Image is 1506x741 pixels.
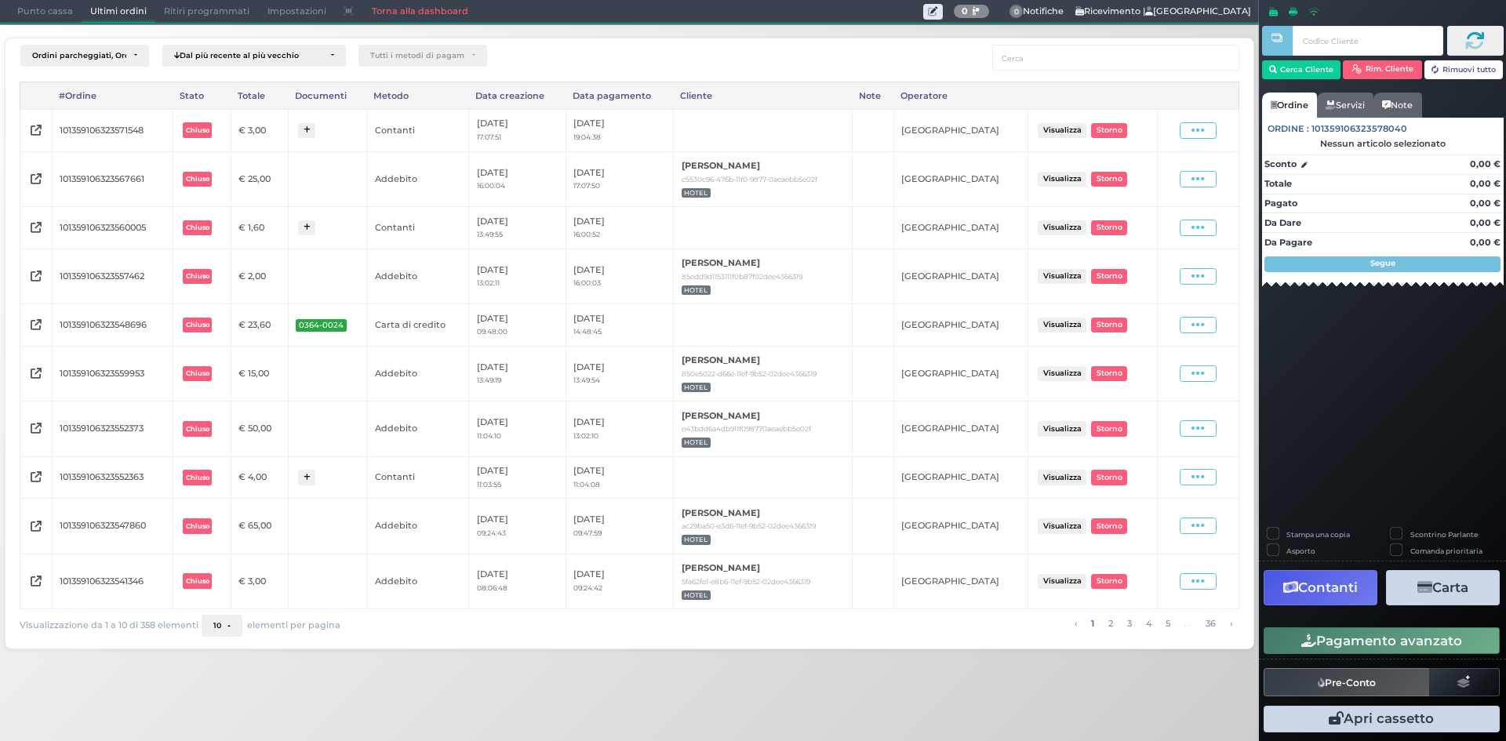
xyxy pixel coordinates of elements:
td: € 3,00 [231,554,288,608]
button: Pre-Conto [1264,668,1430,696]
td: € 23,60 [231,304,288,347]
span: Ordine : [1268,122,1309,136]
small: 11:03:55 [477,480,501,489]
td: 101359106323557462 [52,249,173,303]
td: [GEOGRAPHIC_DATA] [893,499,1028,554]
input: Codice Cliente [1293,26,1442,56]
button: Visualizza [1038,366,1086,381]
small: 08:06:48 [477,583,507,592]
strong: Pagato [1264,198,1297,209]
td: [DATE] [566,207,674,249]
td: [GEOGRAPHIC_DATA] [893,207,1028,249]
button: Storno [1091,123,1127,138]
td: [DATE] [566,346,674,401]
button: Visualizza [1038,318,1086,332]
a: pagina successiva [1225,615,1236,632]
div: Documenti [288,82,366,109]
div: Operatore [893,82,1028,109]
a: Servizi [1317,93,1373,118]
button: Rimuovi tutto [1424,60,1504,79]
td: € 65,00 [231,499,288,554]
b: [PERSON_NAME] [682,562,760,573]
b: Chiuso [186,223,209,231]
div: Data pagamento [566,82,674,109]
td: [DATE] [469,109,566,151]
small: 09:24:43 [477,529,506,537]
td: [DATE] [469,304,566,347]
button: Storno [1091,269,1127,284]
td: [DATE] [469,499,566,554]
small: ac29ba50-e3d6-11ef-9b52-02dee4366319 [682,521,816,530]
span: 0 [1009,5,1024,19]
button: Storno [1091,366,1127,381]
td: Contanti [367,207,469,249]
small: 09:48:00 [477,327,507,336]
div: #Ordine [52,82,173,109]
td: Contanti [367,109,469,151]
button: Visualizza [1038,269,1086,284]
td: Addebito [367,346,469,401]
span: Ritiri programmati [155,1,258,23]
td: Addebito [367,151,469,206]
b: Chiuso [186,175,209,183]
button: Visualizza [1038,172,1086,187]
small: c5530c96-476b-11f0-9877-0aeaebb5e02f [682,175,817,183]
button: Storno [1091,518,1127,533]
button: Apri cassetto [1264,706,1500,732]
td: € 2,00 [231,249,288,303]
strong: Totale [1264,178,1292,189]
td: [DATE] [566,401,674,456]
label: Asporto [1286,546,1315,556]
a: alla pagina 2 [1104,615,1117,632]
div: Stato [173,82,231,109]
td: Addebito [367,249,469,303]
button: Visualizza [1038,470,1086,485]
button: Storno [1091,574,1127,589]
span: 0364-0024 [296,319,347,331]
div: Nessun articolo selezionato [1262,138,1504,149]
button: Storno [1091,421,1127,436]
button: Visualizza [1038,220,1086,235]
button: Dal più recente al più vecchio [162,45,346,67]
small: 85edd9d1153111f0b87f02dee4366319 [682,272,802,281]
a: pagina precedente [1070,615,1081,632]
a: Ordine [1262,93,1317,118]
button: Visualizza [1038,123,1086,138]
span: HOTEL [682,285,711,296]
span: Punto cassa [9,1,82,23]
td: 101359106323547860 [52,499,173,554]
div: Metodo [367,82,469,109]
small: 09:47:59 [573,529,602,537]
td: [GEOGRAPHIC_DATA] [893,554,1028,608]
button: 10 [202,615,242,637]
span: HOTEL [682,383,711,393]
small: 14:48:45 [573,327,602,336]
a: alla pagina 1 [1086,615,1098,632]
td: € 3,00 [231,109,288,151]
td: [DATE] [566,499,674,554]
b: [PERSON_NAME] [682,160,760,171]
b: Chiuso [186,321,209,329]
small: 13:02:10 [573,431,598,440]
td: Addebito [367,401,469,456]
button: Storno [1091,318,1127,332]
a: alla pagina 36 [1201,615,1220,632]
small: 5fa62fe1-e8b6-11ef-9b52-02dee4366319 [682,577,810,586]
span: HOTEL [682,188,711,198]
td: 101359106323560005 [52,207,173,249]
td: [DATE] [566,304,674,347]
td: [GEOGRAPHIC_DATA] [893,401,1028,456]
div: Tutti i metodi di pagamento [370,51,464,60]
td: 101359106323548696 [52,304,173,347]
td: [DATE] [566,109,674,151]
td: Contanti [367,456,469,499]
button: Rim. Cliente [1343,60,1422,79]
div: Totale [231,82,288,109]
label: Stampa una copia [1286,529,1350,539]
b: 0 [962,5,968,16]
strong: Sconto [1264,158,1297,171]
span: 10 [213,621,221,630]
strong: 0,00 € [1470,178,1501,189]
label: Scontrino Parlante [1410,529,1478,539]
a: Note [1373,93,1421,118]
